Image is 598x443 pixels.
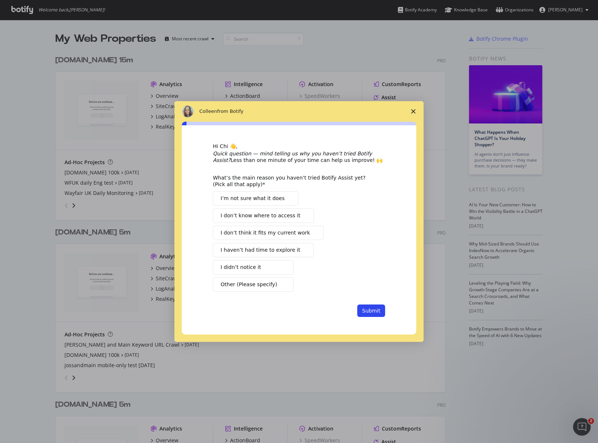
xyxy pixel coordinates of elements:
[213,277,294,292] button: Other (Please specify)
[213,150,385,163] div: Less than one minute of your time can help us improve! 🙌
[213,143,385,150] div: Hi Chi 👋,
[213,174,374,188] div: What’s the main reason you haven’t tried Botify Assist yet? (Pick all that apply)
[213,151,372,163] i: Quick question — mind telling us why you haven’t tried Botify Assist?
[213,243,314,257] button: I haven’t had time to explore it
[357,304,385,317] button: Submit
[221,229,310,237] span: I don’t think it fits my current work
[182,106,193,117] img: Profile image for Colleen
[217,108,244,114] span: from Botify
[213,208,314,223] button: I don’t know where to access it
[213,226,324,240] button: I don’t think it fits my current work
[213,191,298,206] button: I’m not sure what it does
[213,260,294,274] button: I didn’t notice it
[221,281,277,288] span: Other (Please specify)
[221,195,285,202] span: I’m not sure what it does
[221,212,300,219] span: I don’t know where to access it
[221,263,261,271] span: I didn’t notice it
[403,101,424,122] span: Close survey
[199,108,217,114] span: Colleen
[221,246,300,254] span: I haven’t had time to explore it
